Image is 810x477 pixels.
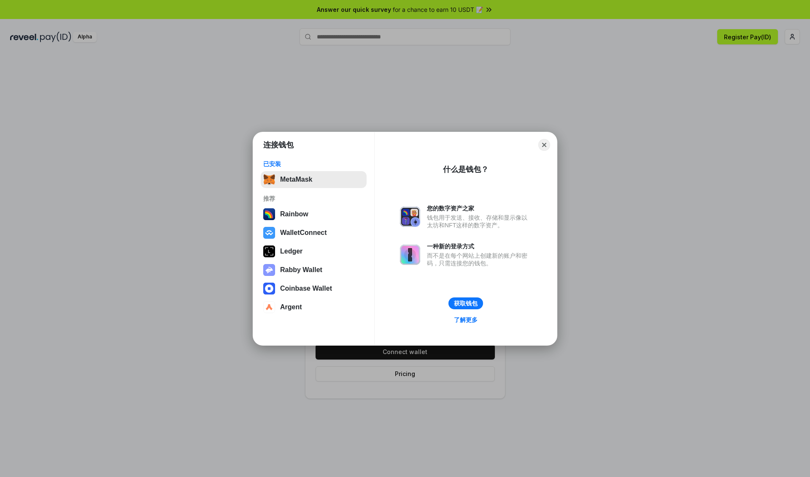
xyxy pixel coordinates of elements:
[400,245,420,265] img: svg+xml,%3Csvg%20xmlns%3D%22http%3A%2F%2Fwww.w3.org%2F2000%2Fsvg%22%20fill%3D%22none%22%20viewBox...
[280,210,308,218] div: Rainbow
[261,171,367,188] button: MetaMask
[263,301,275,313] img: svg+xml,%3Csvg%20width%3D%2228%22%20height%3D%2228%22%20viewBox%3D%220%200%2028%2028%22%20fill%3D...
[280,229,327,237] div: WalletConnect
[448,297,483,309] button: 获取钱包
[261,262,367,278] button: Rabby Wallet
[400,207,420,227] img: svg+xml,%3Csvg%20xmlns%3D%22http%3A%2F%2Fwww.w3.org%2F2000%2Fsvg%22%20fill%3D%22none%22%20viewBox...
[538,139,550,151] button: Close
[427,243,532,250] div: 一种新的登录方式
[427,204,532,212] div: 您的数字资产之家
[261,206,367,223] button: Rainbow
[263,160,364,168] div: 已安装
[261,280,367,297] button: Coinbase Wallet
[427,252,532,267] div: 而不是在每个网站上创建新的账户和密码，只需连接您的钱包。
[263,227,275,239] img: svg+xml,%3Csvg%20width%3D%2228%22%20height%3D%2228%22%20viewBox%3D%220%200%2028%2028%22%20fill%3D...
[280,266,322,274] div: Rabby Wallet
[280,303,302,311] div: Argent
[443,164,489,174] div: 什么是钱包？
[427,214,532,229] div: 钱包用于发送、接收、存储和显示像以太坊和NFT这样的数字资产。
[261,243,367,260] button: Ledger
[263,283,275,294] img: svg+xml,%3Csvg%20width%3D%2228%22%20height%3D%2228%22%20viewBox%3D%220%200%2028%2028%22%20fill%3D...
[449,314,483,325] a: 了解更多
[263,174,275,185] img: svg+xml,%3Csvg%20fill%3D%22none%22%20height%3D%2233%22%20viewBox%3D%220%200%2035%2033%22%20width%...
[454,316,478,324] div: 了解更多
[263,264,275,276] img: svg+xml,%3Csvg%20xmlns%3D%22http%3A%2F%2Fwww.w3.org%2F2000%2Fsvg%22%20fill%3D%22none%22%20viewBox...
[280,248,302,255] div: Ledger
[263,195,364,202] div: 推荐
[263,208,275,220] img: svg+xml,%3Csvg%20width%3D%22120%22%20height%3D%22120%22%20viewBox%3D%220%200%20120%20120%22%20fil...
[261,299,367,316] button: Argent
[280,285,332,292] div: Coinbase Wallet
[454,300,478,307] div: 获取钱包
[261,224,367,241] button: WalletConnect
[263,245,275,257] img: svg+xml,%3Csvg%20xmlns%3D%22http%3A%2F%2Fwww.w3.org%2F2000%2Fsvg%22%20width%3D%2228%22%20height%3...
[280,176,312,183] div: MetaMask
[263,140,294,150] h1: 连接钱包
